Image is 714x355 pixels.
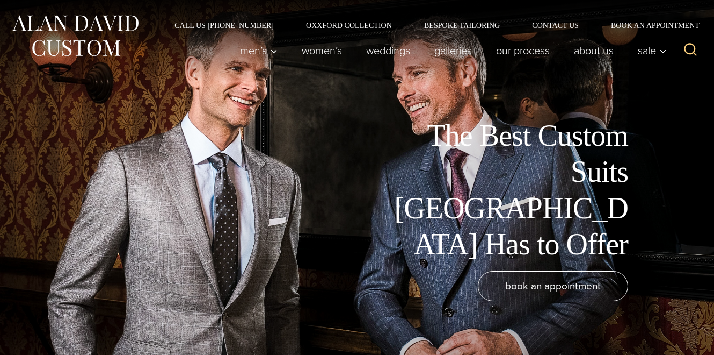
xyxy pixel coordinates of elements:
[484,40,562,61] a: Our Process
[158,22,290,29] a: Call Us [PHONE_NUMBER]
[387,118,628,262] h1: The Best Custom Suits [GEOGRAPHIC_DATA] Has to Offer
[645,323,703,350] iframe: Opens a widget where you can chat to one of our agents
[422,40,484,61] a: Galleries
[478,271,628,301] a: book an appointment
[354,40,422,61] a: weddings
[240,45,278,56] span: Men’s
[290,40,354,61] a: Women’s
[505,278,601,294] span: book an appointment
[562,40,626,61] a: About Us
[228,40,673,61] nav: Primary Navigation
[516,22,595,29] a: Contact Us
[11,12,140,60] img: Alan David Custom
[408,22,516,29] a: Bespoke Tailoring
[595,22,703,29] a: Book an Appointment
[677,38,703,63] button: View Search Form
[638,45,667,56] span: Sale
[158,22,703,29] nav: Secondary Navigation
[290,22,408,29] a: Oxxford Collection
